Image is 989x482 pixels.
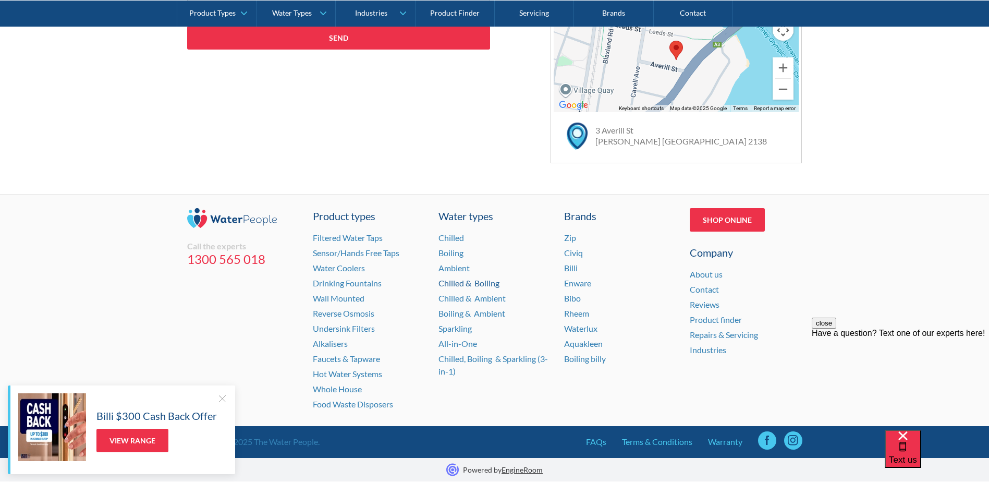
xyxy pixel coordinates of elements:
a: Alkalisers [313,339,348,348]
a: Drinking Fountains [313,278,382,288]
a: 1300 565 018 [187,251,300,267]
a: Repairs & Servicing [690,330,758,340]
a: Open this area in Google Maps (opens a new window) [556,99,591,112]
a: Civiq [564,248,583,258]
a: Wall Mounted [313,293,364,303]
a: Water types [438,208,551,224]
a: Undersink Filters [313,323,375,333]
a: Bibo [564,293,581,303]
div: Product Types [189,8,236,17]
a: Billi [564,263,578,273]
div: © Copyright 2025 The Water People. [187,436,320,448]
a: Chilled [438,233,464,243]
img: map marker icon [567,123,588,149]
a: Terms (opens in new tab) [733,105,748,111]
a: EngineRoom [502,465,543,474]
a: Chilled & Boiling [438,278,499,288]
a: Shop Online [690,208,765,232]
a: Chilled, Boiling & Sparkling (3-in-1) [438,354,548,376]
div: Call the experts [187,241,300,251]
button: Map camera controls [773,20,793,41]
a: Zip [564,233,576,243]
a: Product finder [690,315,742,324]
input: Send [187,26,491,50]
a: Hot Water Systems [313,369,382,379]
a: Terms & Conditions [622,436,692,448]
a: About us [690,269,723,279]
a: View Range [96,429,168,452]
a: Report a map error [754,105,796,111]
a: Boiling billy [564,354,606,364]
iframe: podium webchat widget prompt [812,318,989,443]
span: Map data ©2025 Google [670,105,727,111]
p: Powered by [463,464,543,475]
a: 3 Averill St[PERSON_NAME] [GEOGRAPHIC_DATA] 2138 [595,125,767,146]
a: Rheem [564,308,589,318]
div: Water Types [272,8,312,17]
a: Whole House [313,384,362,394]
a: Sensor/Hands Free Taps [313,248,399,258]
img: Billi $300 Cash Back Offer [18,393,86,461]
a: Aquakleen [564,339,603,348]
button: Keyboard shortcuts [619,105,664,112]
a: Ambient [438,263,470,273]
div: Company [690,245,802,260]
a: Warranty [708,436,742,448]
a: FAQs [586,436,606,448]
a: Product types [313,208,425,224]
a: Sparkling [438,323,472,333]
img: Google [556,99,591,112]
button: Zoom in [773,57,793,78]
a: Water Coolers [313,263,365,273]
a: Food Waste Disposers [313,399,393,409]
a: Waterlux [564,323,597,333]
a: Industries [690,345,726,355]
div: Industries [355,8,387,17]
a: Filtered Water Taps [313,233,383,243]
a: Contact [690,284,719,294]
a: Enware [564,278,591,288]
a: Faucets & Tapware [313,354,380,364]
h5: Billi $300 Cash Back Offer [96,408,217,424]
a: Reviews [690,299,719,309]
a: All-in-One [438,339,477,348]
div: Brands [564,208,677,224]
a: Boiling [438,248,463,258]
div: Map pin [669,41,683,60]
iframe: podium webchat widget bubble [885,430,989,482]
a: Chilled & Ambient [438,293,506,303]
a: Reverse Osmosis [313,308,374,318]
a: Boiling & Ambient [438,308,505,318]
button: Zoom out [773,79,793,100]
